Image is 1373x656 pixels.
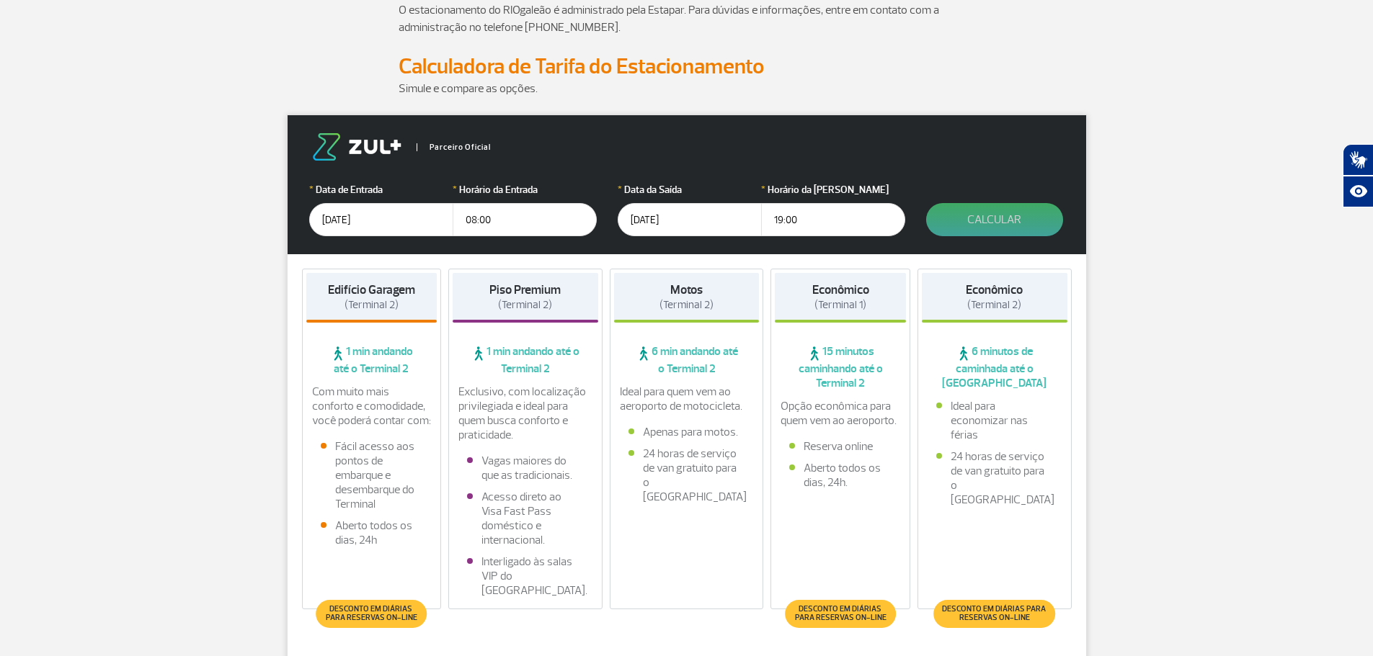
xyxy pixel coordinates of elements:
li: Vagas maiores do que as tradicionais. [467,454,584,482]
strong: Econômico [966,282,1023,297]
button: Calcular [926,203,1063,236]
li: Acesso direto ao Visa Fast Pass doméstico e internacional. [467,490,584,547]
p: Com muito mais conforto e comodidade, você poderá contar com: [312,385,432,428]
strong: Piso Premium [489,282,561,297]
span: (Terminal 2) [345,298,399,312]
input: hh:mm [761,203,905,236]
li: Reserva online [789,439,892,454]
li: Fácil acesso aos pontos de embarque e desembarque do Terminal [321,439,423,511]
span: Desconto em diárias para reservas on-line [941,605,1048,622]
label: Data de Entrada [309,182,453,197]
span: Desconto em diárias para reservas on-line [792,605,888,622]
input: hh:mm [453,203,597,236]
span: 6 min andando até o Terminal 2 [614,344,760,376]
label: Horário da [PERSON_NAME] [761,182,905,197]
span: Parceiro Oficial [417,143,491,151]
strong: Edifício Garagem [328,282,415,297]
p: Opção econômica para quem vem ao aeroporto. [781,399,900,428]
strong: Econômico [812,282,869,297]
span: (Terminal 2) [659,298,714,312]
h2: Calculadora de Tarifa do Estacionamento [399,53,975,80]
p: O estacionamento do RIOgaleão é administrado pela Estapar. Para dúvidas e informações, entre em c... [399,1,975,36]
button: Abrir recursos assistivos. [1343,176,1373,207]
li: Apenas para motos. [628,425,745,439]
li: Ideal para economizar nas férias [936,399,1053,442]
span: Desconto em diárias para reservas on-line [324,605,419,622]
span: 15 minutos caminhando até o Terminal 2 [775,344,906,390]
input: dd/mm/aaaa [309,203,453,236]
p: Exclusivo, com localização privilegiada e ideal para quem busca conforto e praticidade. [458,385,592,442]
div: Plugin de acessibilidade da Hand Talk. [1343,144,1373,207]
span: 6 minutos de caminhada até o [GEOGRAPHIC_DATA] [922,344,1067,390]
span: (Terminal 1) [814,298,866,312]
label: Horário da Entrada [453,182,597,197]
strong: Motos [670,282,703,297]
img: logo-zul.png [309,133,404,161]
label: Data da Saída [618,182,762,197]
button: Abrir tradutor de língua de sinais. [1343,144,1373,176]
li: 24 horas de serviço de van gratuito para o [GEOGRAPHIC_DATA] [628,446,745,504]
li: Aberto todos os dias, 24h [321,518,423,547]
span: 1 min andando até o Terminal 2 [306,344,437,376]
input: dd/mm/aaaa [618,203,762,236]
li: 24 horas de serviço de van gratuito para o [GEOGRAPHIC_DATA] [936,449,1053,507]
p: Ideal para quem vem ao aeroporto de motocicleta. [620,385,754,413]
span: (Terminal 2) [498,298,552,312]
span: 1 min andando até o Terminal 2 [453,344,598,376]
span: (Terminal 2) [967,298,1021,312]
li: Interligado às salas VIP do [GEOGRAPHIC_DATA]. [467,554,584,598]
p: Simule e compare as opções. [399,80,975,97]
li: Aberto todos os dias, 24h. [789,461,892,490]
